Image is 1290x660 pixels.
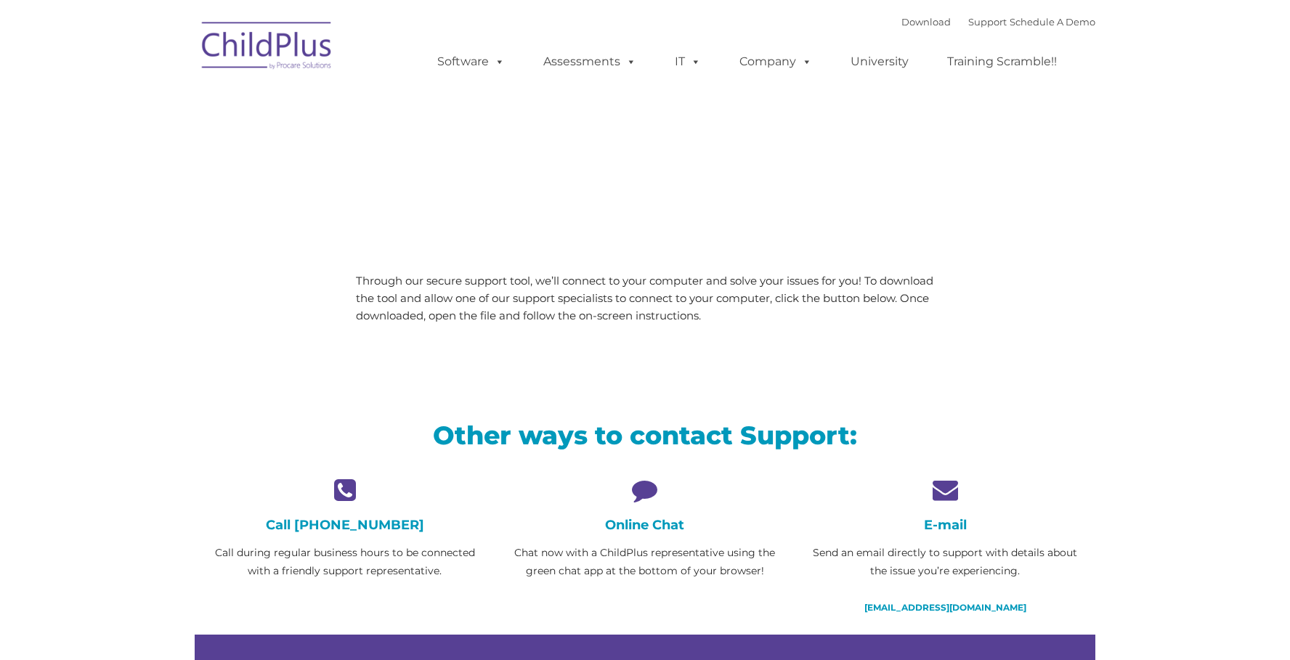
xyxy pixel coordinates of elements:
[423,47,519,76] a: Software
[660,47,715,76] a: IT
[806,517,1084,533] h4: E-mail
[206,517,484,533] h4: Call [PHONE_NUMBER]
[206,105,749,149] span: LiveSupport with SplashTop
[836,47,923,76] a: University
[195,12,340,84] img: ChildPlus by Procare Solutions
[529,47,651,76] a: Assessments
[206,419,1084,452] h2: Other ways to contact Support:
[901,16,951,28] a: Download
[864,602,1026,613] a: [EMAIL_ADDRESS][DOMAIN_NAME]
[725,47,827,76] a: Company
[968,16,1007,28] a: Support
[506,544,784,580] p: Chat now with a ChildPlus representative using the green chat app at the bottom of your browser!
[806,544,1084,580] p: Send an email directly to support with details about the issue you’re experiencing.
[933,47,1071,76] a: Training Scramble!!
[901,16,1095,28] font: |
[1010,16,1095,28] a: Schedule A Demo
[506,517,784,533] h4: Online Chat
[206,544,484,580] p: Call during regular business hours to be connected with a friendly support representative.
[356,272,935,325] p: Through our secure support tool, we’ll connect to your computer and solve your issues for you! To...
